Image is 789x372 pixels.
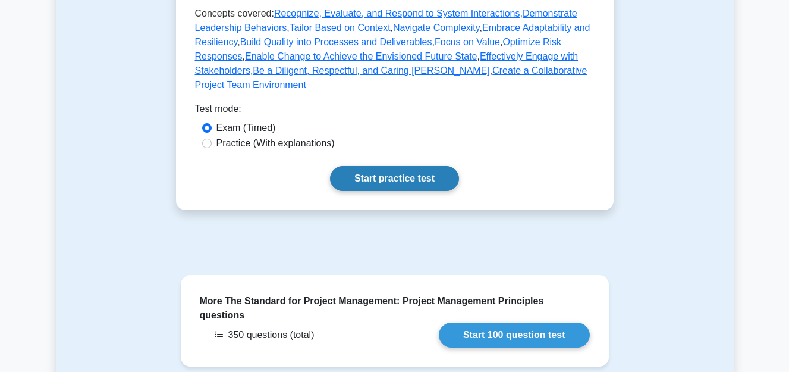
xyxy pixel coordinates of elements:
[435,37,500,47] a: Focus on Value
[274,8,520,18] a: Recognize, Evaluate, and Respond to System Interactions
[216,136,335,151] label: Practice (With explanations)
[195,37,562,61] a: Optimize Risk Responses
[290,23,391,33] a: Tailor Based on Context
[216,121,276,135] label: Exam (Timed)
[245,51,477,61] a: Enable Change to Achieve the Envisioned Future State
[393,23,480,33] a: Navigate Complexity
[253,65,489,76] a: Be a Diligent, Respectful, and Caring [PERSON_NAME]
[195,65,587,90] a: Create a Collaborative Project Team Environment
[195,102,595,121] div: Test mode:
[439,323,590,348] a: Start 100 question test
[240,37,432,47] a: Build Quality into Processes and Deliverables
[195,7,595,92] p: Concepts covered: , , , , , , , , , , ,
[330,166,459,191] a: Start practice test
